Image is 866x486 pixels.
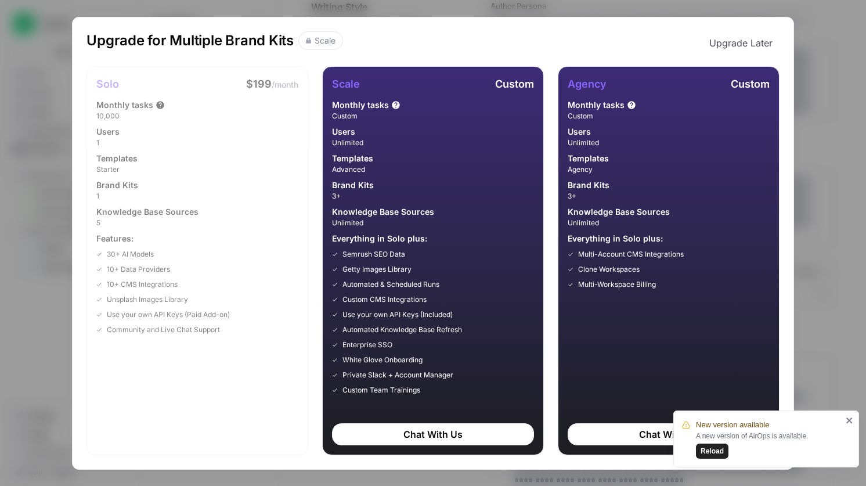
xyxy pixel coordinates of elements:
div: Scale [315,35,335,46]
span: New version available [696,419,769,431]
h1: Agency [568,76,607,92]
span: Monthly tasks [96,99,153,111]
span: Features: [96,233,298,244]
span: Getty Images Library [342,264,412,275]
span: 10+ Data Providers [107,264,170,275]
span: 3+ [332,191,534,201]
h1: Upgrade for Multiple Brand Kits [86,31,294,55]
span: Brand Kits [332,179,374,191]
span: Private Slack + Account Manager [342,370,453,380]
span: Unlimited [332,218,534,228]
span: Knowledge Base Sources [332,206,434,218]
h1: Solo [96,76,119,92]
span: Use your own API Keys (Paid Add-on) [107,309,230,320]
span: Use your own API Keys (Included) [342,309,453,320]
span: 10+ CMS Integrations [107,279,178,290]
span: Users [332,126,355,138]
span: 1 [96,191,298,201]
button: close [846,416,854,425]
span: Monthly tasks [568,99,625,111]
span: Unsplash Images Library [107,294,188,305]
h1: Scale [332,76,360,92]
span: 3+ [568,191,770,201]
span: 5 [96,218,298,228]
span: 10,000 [96,111,298,121]
span: Unlimited [332,138,534,148]
span: Custom [731,78,770,90]
span: Clone Workspaces [578,264,640,275]
span: Reload [701,446,724,456]
span: Multi-Workspace Billing [578,279,656,290]
div: A new version of AirOps is available. [696,431,842,459]
span: Knowledge Base Sources [96,206,199,218]
span: Users [96,126,120,138]
span: /month [272,80,298,89]
span: 30+ AI Models [107,249,154,260]
span: Unlimited [568,138,770,148]
div: Chat With Us [332,423,534,445]
span: Custom [568,111,770,121]
span: $199 [246,78,272,90]
span: Community and Live Chat Support [107,325,220,335]
span: Automated Knowledge Base Refresh [342,325,462,335]
span: Knowledge Base Sources [568,206,670,218]
span: 1 [96,138,298,148]
span: Custom CMS Integrations [342,294,427,305]
button: Upgrade Later [702,31,780,55]
span: Everything in Solo plus: [568,233,770,244]
span: Semrush SEO Data [342,249,405,260]
span: Templates [568,153,609,164]
span: Agency [568,164,770,175]
span: Enterprise SSO [342,340,392,350]
span: Everything in Solo plus: [332,233,534,244]
span: Templates [96,153,138,164]
span: Brand Kits [568,179,609,191]
span: Starter [96,164,298,175]
span: Unlimited [568,218,770,228]
span: Advanced [332,164,534,175]
span: White Glove Onboarding [342,355,423,365]
span: Custom Team Trainings [342,385,420,395]
span: Templates [332,153,373,164]
span: Monthly tasks [332,99,389,111]
span: Users [568,126,591,138]
span: Multi-Account CMS Integrations [578,249,684,260]
span: Custom [332,111,534,121]
span: Automated & Scheduled Runs [342,279,439,290]
span: Custom [495,78,534,90]
span: Brand Kits [96,179,138,191]
div: Chat With Us [568,423,770,445]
